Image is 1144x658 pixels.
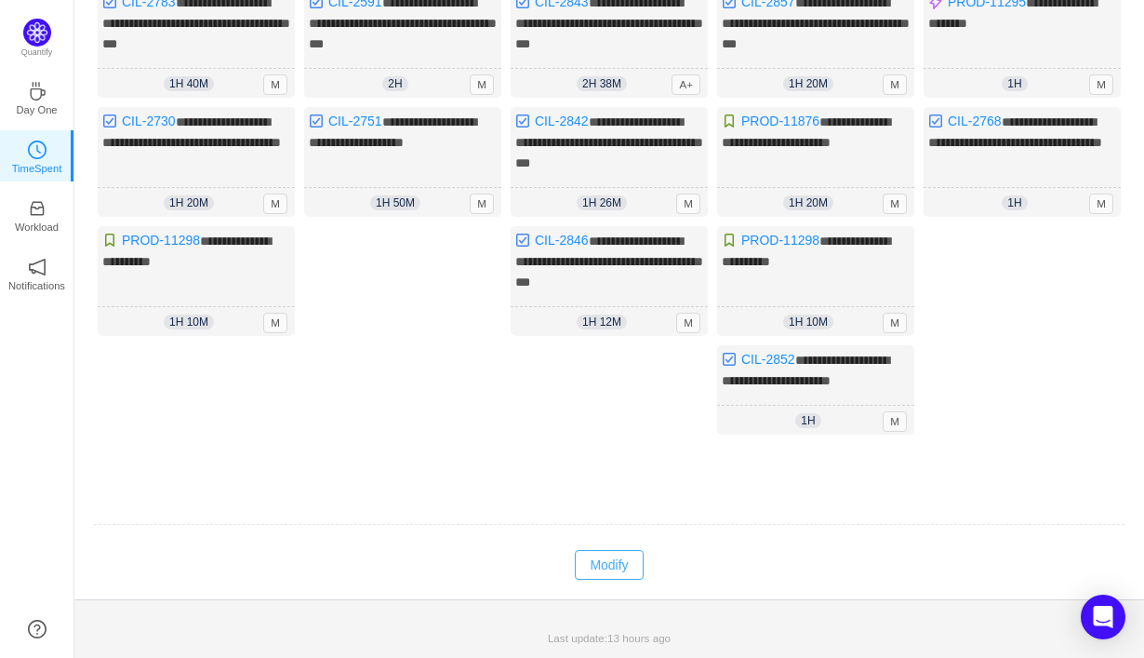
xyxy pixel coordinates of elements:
[676,194,700,214] span: M
[672,74,700,95] span: A+
[548,632,671,644] span: Last update:
[12,160,62,177] p: TimeSpent
[263,74,287,95] span: M
[515,233,530,248] img: 10318
[722,352,737,367] img: 10318
[1089,194,1113,214] span: M
[741,233,819,248] a: PROD-11298
[28,263,47,282] a: icon: notificationNotifications
[535,233,589,248] a: CIL-2846
[21,47,53,60] p: Quantify
[28,87,47,106] a: icon: coffeeDay One
[795,413,820,428] span: 1h
[948,114,1002,128] a: CIL-2768
[1081,595,1125,639] div: Open Intercom Messenger
[102,114,117,128] img: 10318
[28,146,47,165] a: icon: clock-circleTimeSpent
[741,114,819,128] a: PROD-11876
[122,233,200,248] a: PROD-11298
[535,114,589,128] a: CIL-2842
[28,199,47,218] i: icon: inbox
[741,352,795,367] a: CIL-2852
[370,195,420,210] span: 1h 50m
[577,195,627,210] span: 1h 26m
[28,620,47,638] a: icon: question-circle
[783,315,833,329] span: 1h 10m
[783,76,833,91] span: 1h 20m
[577,76,627,91] span: 2h 38m
[16,101,57,118] p: Day One
[328,114,382,128] a: CIL-2751
[28,141,47,159] i: icon: clock-circle
[8,277,65,294] p: Notifications
[470,74,494,95] span: M
[515,114,530,128] img: 10318
[722,233,737,248] img: 10315
[15,219,59,235] p: Workload
[676,313,700,333] span: M
[883,411,907,432] span: M
[1002,195,1027,210] span: 1h
[28,205,47,223] a: icon: inboxWorkload
[309,114,324,128] img: 10318
[102,233,117,248] img: 10315
[23,19,51,47] img: Quantify
[263,313,287,333] span: M
[28,258,47,276] i: icon: notification
[575,550,643,580] button: Modify
[1089,74,1113,95] span: M
[722,114,737,128] img: 10315
[28,82,47,101] i: icon: coffee
[783,195,833,210] span: 1h 20m
[607,632,671,644] span: 13 hours ago
[470,194,494,214] span: M
[883,313,907,333] span: M
[164,76,214,91] span: 1h 40m
[263,194,287,214] span: M
[883,194,907,214] span: M
[382,76,407,91] span: 2h
[883,74,907,95] span: M
[1002,76,1027,91] span: 1h
[577,315,627,329] span: 1h 12m
[928,114,943,128] img: 10318
[164,315,214,329] span: 1h 10m
[122,114,176,128] a: CIL-2730
[164,195,214,210] span: 1h 20m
